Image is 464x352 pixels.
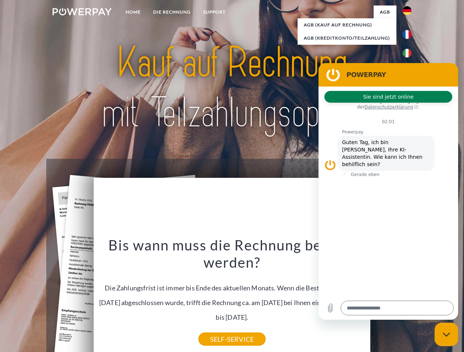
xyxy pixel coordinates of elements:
iframe: Schaltfläche zum Öffnen des Messaging-Fensters; Konversation läuft [435,323,458,346]
iframe: Messaging-Fenster [319,63,458,320]
a: SELF-SERVICE [198,333,266,346]
a: agb [374,5,396,19]
img: de [403,6,411,15]
img: logo-powerpay-white.svg [53,8,112,15]
a: AGB (Kreditkonto/Teilzahlung) [298,32,396,45]
a: AGB (Kauf auf Rechnung) [298,18,396,32]
a: DIE RECHNUNG [147,5,197,19]
img: fr [403,30,411,39]
img: title-powerpay_de.svg [70,35,394,140]
img: it [403,49,411,58]
h3: Bis wann muss die Rechnung bezahlt werden? [98,236,366,271]
a: Home [119,5,147,19]
a: SUPPORT [197,5,232,19]
div: Die Zahlungsfrist ist immer bis Ende des aktuellen Monats. Wenn die Bestellung z.B. am [DATE] abg... [98,236,366,339]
